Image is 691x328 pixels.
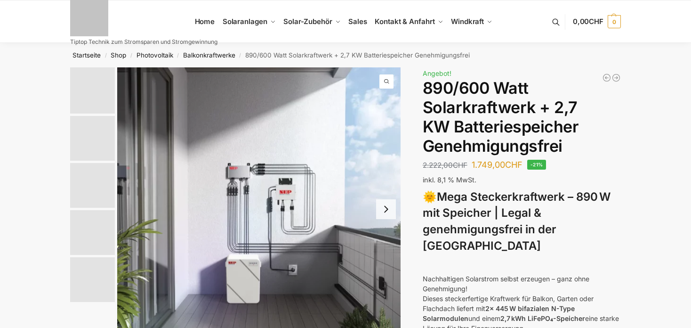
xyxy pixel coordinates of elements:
span: CHF [589,17,603,26]
strong: 2x 445 W bifazialen N-Type Solarmodulen [423,304,575,322]
h3: 🌞 [423,189,621,254]
a: Shop [111,51,126,59]
a: Kontakt & Anfahrt [371,0,447,43]
span: Solaranlagen [223,17,267,26]
a: Sales [345,0,371,43]
a: Solar-Zubehör [280,0,345,43]
span: Sales [348,17,367,26]
span: / [126,52,136,59]
span: Angebot! [423,69,451,77]
span: Solar-Zubehör [283,17,332,26]
span: inkl. 8,1 % MwSt. [423,176,476,184]
span: CHF [453,161,467,170]
span: Kontakt & Anfahrt [375,17,434,26]
span: 0,00 [573,17,603,26]
span: / [101,52,111,59]
a: Balkonkraftwerke [183,51,235,59]
img: Bificial 30 % mehr Leistung [70,257,115,302]
span: -21% [527,160,546,170]
button: Next slide [376,199,396,219]
nav: Breadcrumb [54,43,638,67]
span: / [235,52,245,59]
a: Balkonkraftwerk 405/600 Watt erweiterbar [602,73,611,82]
a: Photovoltaik [137,51,173,59]
span: CHF [505,160,522,170]
img: Balkonkraftwerk mit 2,7kw Speicher [70,116,115,161]
a: Solaranlagen [218,0,279,43]
strong: Mega Steckerkraftwerk – 890 W mit Speicher | Legal & genehmigungsfrei in der [GEOGRAPHIC_DATA] [423,190,611,253]
bdi: 2.222,00 [423,161,467,170]
span: 0 [608,15,621,28]
a: Balkonkraftwerk 890 Watt Solarmodulleistung mit 2kW/h Zendure Speicher [611,73,621,82]
span: Windkraft [451,17,484,26]
p: Tiptop Technik zum Stromsparen und Stromgewinnung [70,39,217,45]
img: BDS1000 [70,210,115,255]
bdi: 1.749,00 [472,160,522,170]
strong: 2,7 kWh LiFePO₄-Speicher [500,314,585,322]
a: Startseite [72,51,101,59]
a: 0,00CHF 0 [573,8,621,36]
a: Windkraft [447,0,497,43]
img: Balkonkraftwerk mit 2,7kw Speicher [70,67,115,114]
h1: 890/600 Watt Solarkraftwerk + 2,7 KW Batteriespeicher Genehmigungsfrei [423,79,621,156]
span: / [173,52,183,59]
img: Bificial im Vergleich zu billig Modulen [70,163,115,208]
